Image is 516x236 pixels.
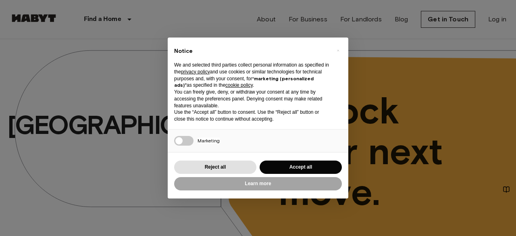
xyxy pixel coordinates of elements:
button: Learn more [174,177,342,190]
button: Close this notice [331,44,344,57]
p: We and selected third parties collect personal information as specified in the and use cookies or... [174,62,329,89]
button: Accept all [260,161,342,174]
p: You can freely give, deny, or withdraw your consent at any time by accessing the preferences pane... [174,89,329,109]
a: privacy policy [181,69,210,75]
a: cookie policy [225,82,253,88]
strong: “marketing (personalized ads)” [174,75,314,88]
h2: Notice [174,47,329,55]
button: Reject all [174,161,256,174]
p: Use the “Accept all” button to consent. Use the “Reject all” button or close this notice to conti... [174,109,329,123]
span: Marketing [198,138,220,144]
span: × [337,46,339,55]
